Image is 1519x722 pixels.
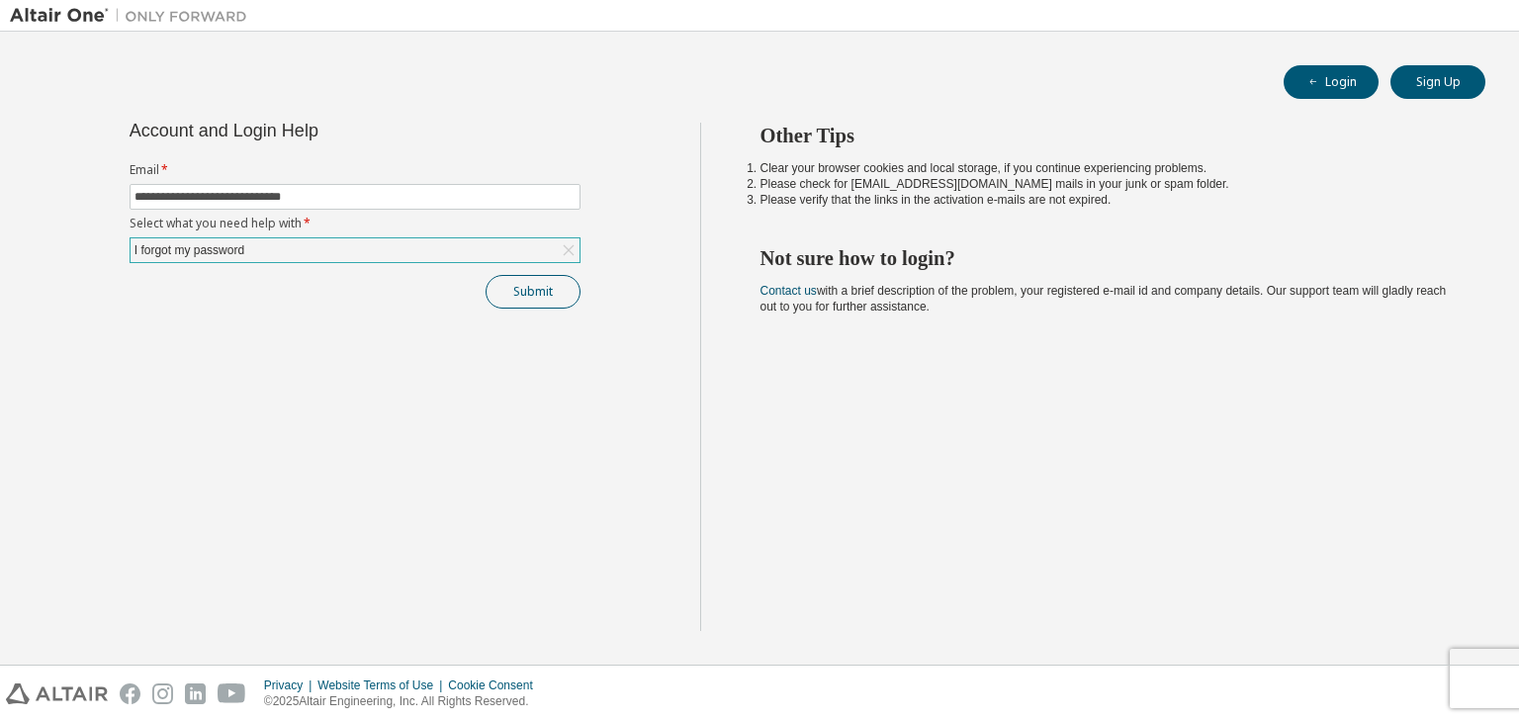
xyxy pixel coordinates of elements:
h2: Not sure how to login? [760,245,1451,271]
img: linkedin.svg [185,683,206,704]
h2: Other Tips [760,123,1451,148]
p: © 2025 Altair Engineering, Inc. All Rights Reserved. [264,693,545,710]
img: youtube.svg [218,683,246,704]
li: Clear your browser cookies and local storage, if you continue experiencing problems. [760,160,1451,176]
div: Account and Login Help [130,123,491,138]
div: Privacy [264,677,317,693]
a: Contact us [760,284,817,298]
label: Select what you need help with [130,216,581,231]
button: Login [1284,65,1379,99]
label: Email [130,162,581,178]
img: instagram.svg [152,683,173,704]
div: Cookie Consent [448,677,544,693]
div: I forgot my password [132,239,247,261]
li: Please verify that the links in the activation e-mails are not expired. [760,192,1451,208]
li: Please check for [EMAIL_ADDRESS][DOMAIN_NAME] mails in your junk or spam folder. [760,176,1451,192]
img: facebook.svg [120,683,140,704]
img: Altair One [10,6,257,26]
img: altair_logo.svg [6,683,108,704]
div: Website Terms of Use [317,677,448,693]
button: Sign Up [1390,65,1485,99]
button: Submit [486,275,581,309]
div: I forgot my password [131,238,580,262]
span: with a brief description of the problem, your registered e-mail id and company details. Our suppo... [760,284,1447,314]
